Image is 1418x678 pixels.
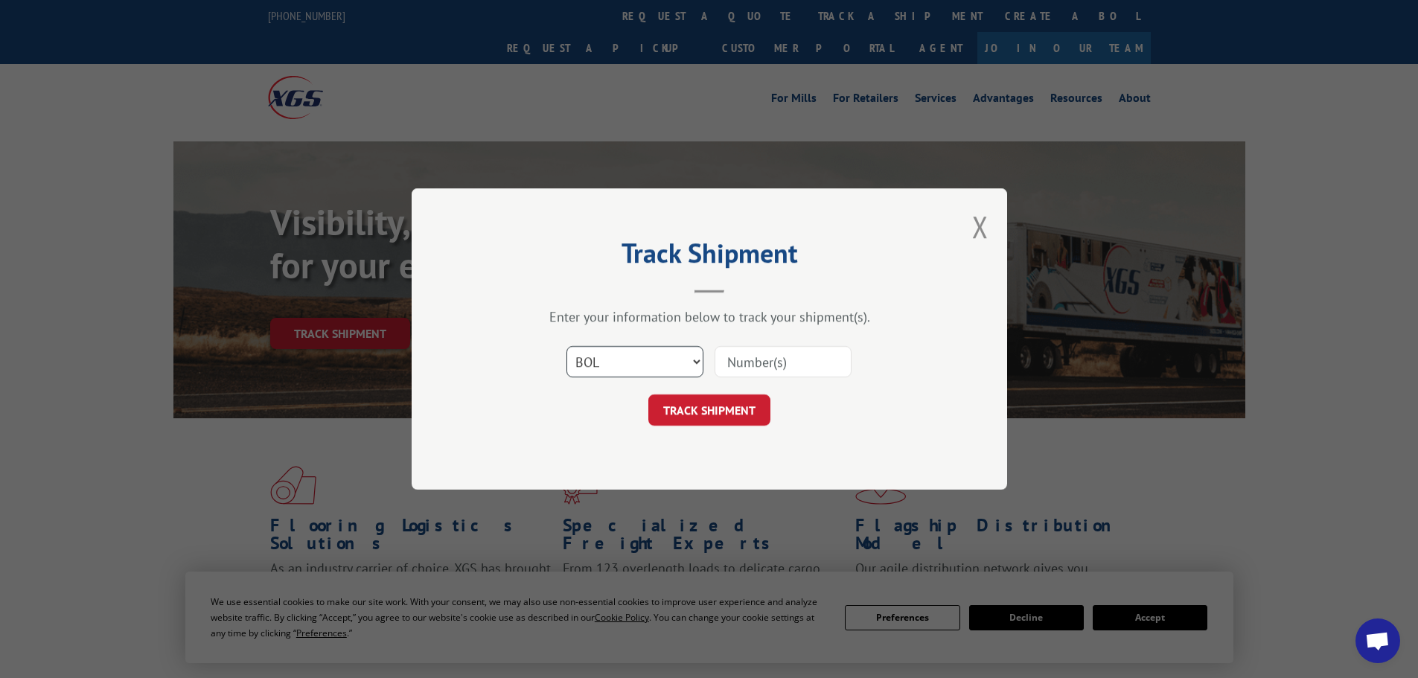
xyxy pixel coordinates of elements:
button: TRACK SHIPMENT [648,394,770,426]
div: Open chat [1355,618,1400,663]
div: Enter your information below to track your shipment(s). [486,308,933,325]
button: Close modal [972,207,989,246]
h2: Track Shipment [486,243,933,271]
input: Number(s) [715,346,852,377]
